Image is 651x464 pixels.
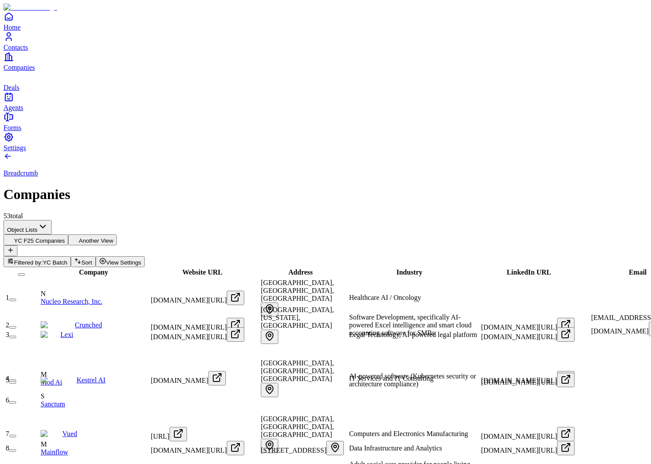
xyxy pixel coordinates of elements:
a: Lexi [60,331,73,338]
div: S [41,392,149,400]
button: Filtered by:YC Batch [3,256,71,267]
span: 5 [6,376,9,384]
img: Lexi [41,331,60,339]
span: YC Batch [43,259,67,266]
button: Open [326,441,344,455]
span: Data Infrastructure and Analytics [349,444,442,452]
span: Industry [396,268,422,276]
span: Healthcare AI / Oncology [349,294,421,301]
a: Contacts [3,31,648,51]
a: Vued [62,430,77,437]
button: Another View [68,234,117,245]
button: Open [227,291,244,305]
span: Companies [3,64,35,71]
a: Companies [3,52,648,71]
span: 6 [6,396,9,404]
button: Open [557,441,575,455]
span: 7 [6,430,9,437]
span: Contacts [3,44,28,51]
button: YC F25 Companies [3,234,68,245]
span: AI-powered software (Kubernetes security or architecture compliance) [349,372,476,388]
span: Email [629,268,647,276]
button: Open [557,327,575,342]
span: Sort [81,259,92,266]
span: Home [3,24,21,31]
a: Kestrel AI [76,376,105,384]
button: View Settings [96,256,145,267]
span: [DOMAIN_NAME][URL] [151,296,227,304]
a: Sanctum [41,400,65,408]
span: Computers and Electronics Manufacturing [349,430,468,437]
span: [DOMAIN_NAME][URL] [481,433,557,440]
img: Vued [41,430,62,438]
span: [DOMAIN_NAME][URL] [481,333,557,340]
a: Mainflow [41,448,68,456]
div: 53 total [3,212,648,220]
span: 1 [6,294,9,301]
span: [DOMAIN_NAME][URL] [481,378,557,386]
a: Home [3,11,648,31]
span: [DOMAIN_NAME][URL] [481,447,557,454]
span: [GEOGRAPHIC_DATA], [GEOGRAPHIC_DATA], [GEOGRAPHIC_DATA] [261,359,334,382]
span: [STREET_ADDRESS] [261,447,326,454]
a: Settings [3,132,648,151]
span: 8 [6,444,9,452]
img: Crunched [41,321,75,329]
h1: Companies [3,186,648,203]
a: Forms [3,112,648,131]
button: Open [227,441,244,455]
span: Legal Technology, AI-powered legal platform [349,331,477,338]
button: Open [557,318,575,332]
span: [GEOGRAPHIC_DATA], [GEOGRAPHIC_DATA], [GEOGRAPHIC_DATA] [261,279,334,302]
a: Crunched [75,321,102,329]
span: [GEOGRAPHIC_DATA], [GEOGRAPHIC_DATA], [GEOGRAPHIC_DATA] [261,415,334,438]
button: Open [227,318,244,332]
img: Kestrel AI [41,376,76,384]
button: Open [227,327,244,342]
span: Software Development, specifically AI-powered Excel intelligence and smart cloud accounting softw... [349,313,471,337]
span: Agents [3,104,23,111]
span: [DOMAIN_NAME][URL] [151,447,227,454]
a: Nucleo Research, Inc. [41,298,102,305]
span: [URL] [151,433,170,440]
button: Sort [71,256,95,267]
img: Item Brain Logo [3,3,57,11]
span: View Settings [106,259,142,266]
span: [GEOGRAPHIC_DATA], [US_STATE], [GEOGRAPHIC_DATA] [261,306,334,329]
button: Open [557,373,575,387]
span: 3 [6,331,9,338]
span: LinkedIn URL [507,268,551,276]
span: Address [288,268,313,276]
span: 2 [6,321,9,329]
p: Breadcrumb [3,169,648,177]
span: [DOMAIN_NAME][URL] [151,333,227,340]
button: Open [557,427,575,441]
span: Deals [3,84,19,91]
span: Forms [3,124,21,131]
span: Company [79,268,108,276]
span: Settings [3,144,26,151]
a: Breadcrumb [3,155,648,177]
div: N [41,290,149,298]
span: Website URL [182,268,222,276]
div: M [41,440,149,448]
span: Filtered by: [14,259,43,266]
button: Open [170,427,187,441]
a: Agents [3,92,648,111]
a: deals [3,72,648,91]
